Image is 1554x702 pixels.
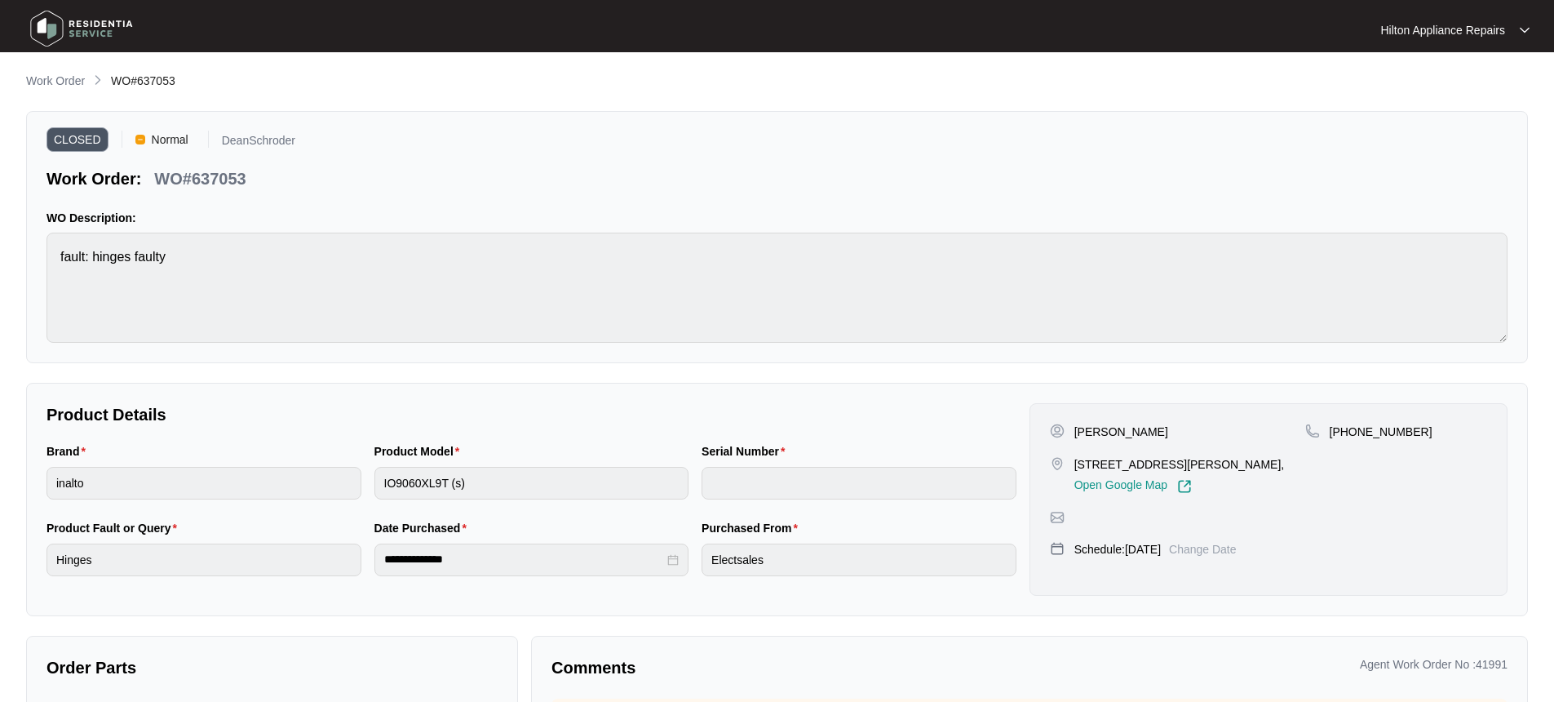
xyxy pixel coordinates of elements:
[46,520,184,536] label: Product Fault or Query
[374,520,473,536] label: Date Purchased
[1305,424,1320,438] img: map-pin
[46,127,108,152] span: CLOSED
[1074,541,1161,558] p: Schedule: [DATE]
[23,73,88,91] a: Work Order
[374,443,467,460] label: Product Model
[384,551,665,568] input: Date Purchased
[24,4,139,53] img: residentia service logo
[702,467,1016,500] input: Serial Number
[145,127,195,152] span: Normal
[1050,456,1065,471] img: map-pin
[1360,656,1508,673] p: Agent Work Order No : 41991
[111,74,175,87] span: WO#637053
[1169,541,1237,558] p: Change Date
[551,656,1018,679] p: Comments
[46,656,498,679] p: Order Parts
[46,233,1508,343] textarea: fault: hinges faulty
[1074,479,1192,494] a: Open Google Map
[1050,510,1065,525] img: map-pin
[1074,456,1285,473] p: [STREET_ADDRESS][PERSON_NAME],
[46,443,92,460] label: Brand
[1520,26,1530,34] img: dropdown arrow
[1050,541,1065,556] img: map-pin
[46,167,141,190] p: Work Order:
[1074,424,1168,440] p: [PERSON_NAME]
[702,443,791,460] label: Serial Number
[1380,22,1505,38] p: Hilton Appliance Repairs
[135,135,145,144] img: Vercel Logo
[46,467,361,500] input: Brand
[222,135,295,152] p: DeanSchroder
[702,520,804,536] label: Purchased From
[1330,424,1432,440] p: [PHONE_NUMBER]
[26,73,85,89] p: Work Order
[1050,424,1065,438] img: user-pin
[46,403,1016,426] p: Product Details
[46,544,361,576] input: Product Fault or Query
[91,73,104,87] img: chevron-right
[46,210,1508,226] p: WO Description:
[374,467,689,500] input: Product Model
[1177,479,1192,494] img: Link-External
[702,544,1016,576] input: Purchased From
[154,167,246,190] p: WO#637053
